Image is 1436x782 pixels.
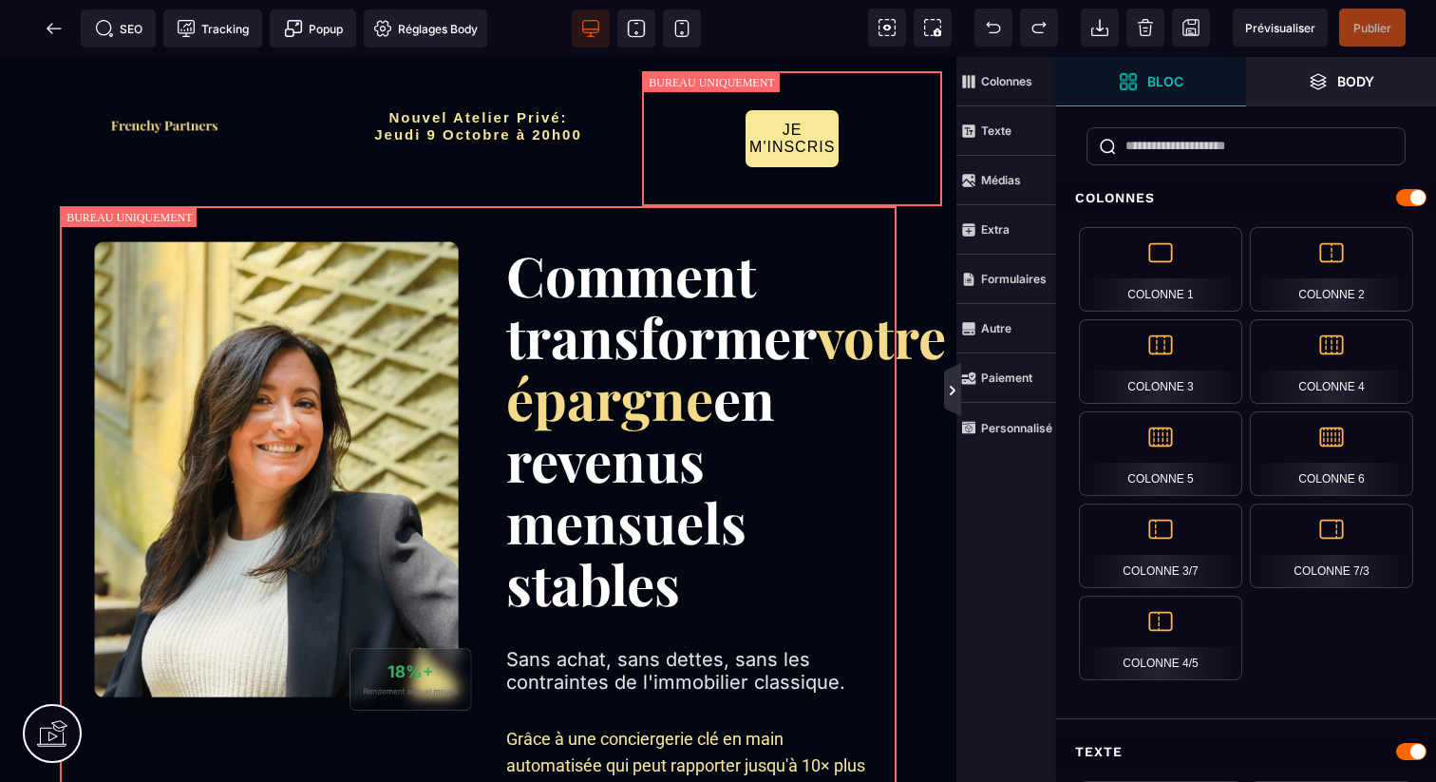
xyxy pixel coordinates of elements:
span: Aperçu [1233,9,1328,47]
span: Nettoyage [1126,9,1164,47]
div: Colonne 4/5 [1079,596,1242,680]
span: Comment [506,181,756,255]
span: Métadata SEO [81,10,156,48]
span: Autre [956,304,1056,353]
div: Sans achat, sans dettes, sans les contraintes de l'immobilier classique. [506,591,881,637]
span: Médias [956,156,1056,205]
span: Paiement [956,353,1056,403]
span: Importer [1081,9,1119,47]
span: Prévisualiser [1245,21,1315,35]
span: Colonnes [956,57,1056,106]
div: Colonnes [1056,181,1436,216]
img: f2a836cbdba2297919ae17fac1211126_Capture_d%E2%80%99e%CC%81cran_2025-09-01_a%CC%80_21.00.57-min.png [88,178,475,658]
span: en revenus mensuels stables [506,304,788,563]
div: Colonne 2 [1250,227,1413,312]
span: Rétablir [1020,9,1058,47]
span: transformer [506,242,817,316]
span: Popup [284,19,343,38]
span: Capture d'écran [914,9,952,47]
strong: Formulaires [981,272,1047,286]
div: Colonne 3/7 [1079,504,1242,588]
img: f2a3730b544469f405c58ab4be6274e8_Capture_d%E2%80%99e%CC%81cran_2025-09-01_a%CC%80_20.57.27.png [109,62,218,76]
strong: Autre [981,321,1011,335]
span: Tracking [177,19,249,38]
span: Afficher les vues [1056,363,1075,420]
strong: Texte [981,124,1011,138]
strong: Personnalisé [981,421,1052,435]
span: Voir bureau [572,10,610,48]
span: Grâce à une conciergerie clé en main automatisée qui peut rapporter jusqu'à 10× plus qu'un Livret... [506,672,865,745]
div: Colonne 3 [1079,319,1242,404]
button: JE M'INSCRIS [745,52,840,111]
span: Texte [956,106,1056,156]
strong: Extra [981,222,1010,237]
span: Ouvrir les blocs [1056,57,1246,106]
span: Publier [1353,21,1391,35]
span: Favicon [364,10,487,48]
span: Enregistrer [1172,9,1210,47]
span: Créer une alerte modale [270,10,356,48]
span: Retour [35,10,73,48]
span: Code de suivi [163,10,262,48]
h2: Nouvel Atelier Privé: Jeudi 9 Octobre à 20h00 [343,52,614,96]
div: Colonne 5 [1079,411,1242,496]
span: Voir les composants [868,9,906,47]
div: Colonne 4 [1250,319,1413,404]
div: Colonne 6 [1250,411,1413,496]
span: Voir tablette [617,10,655,48]
div: Colonne 7/3 [1250,504,1413,588]
span: Formulaires [956,255,1056,304]
strong: Bloc [1147,74,1183,88]
div: Texte [1056,734,1436,770]
span: Réglages Body [373,19,478,38]
span: Extra [956,205,1056,255]
div: Colonne 1 [1079,227,1242,312]
span: Ouvrir les calques [1246,57,1436,106]
span: Défaire [974,9,1012,47]
strong: Paiement [981,371,1032,385]
span: Enregistrer le contenu [1339,9,1406,47]
strong: Body [1337,74,1374,88]
span: SEO [95,19,142,38]
strong: Médias [981,173,1021,187]
span: Personnalisé [956,403,1056,452]
span: Voir mobile [663,10,701,48]
strong: Colonnes [981,74,1032,88]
